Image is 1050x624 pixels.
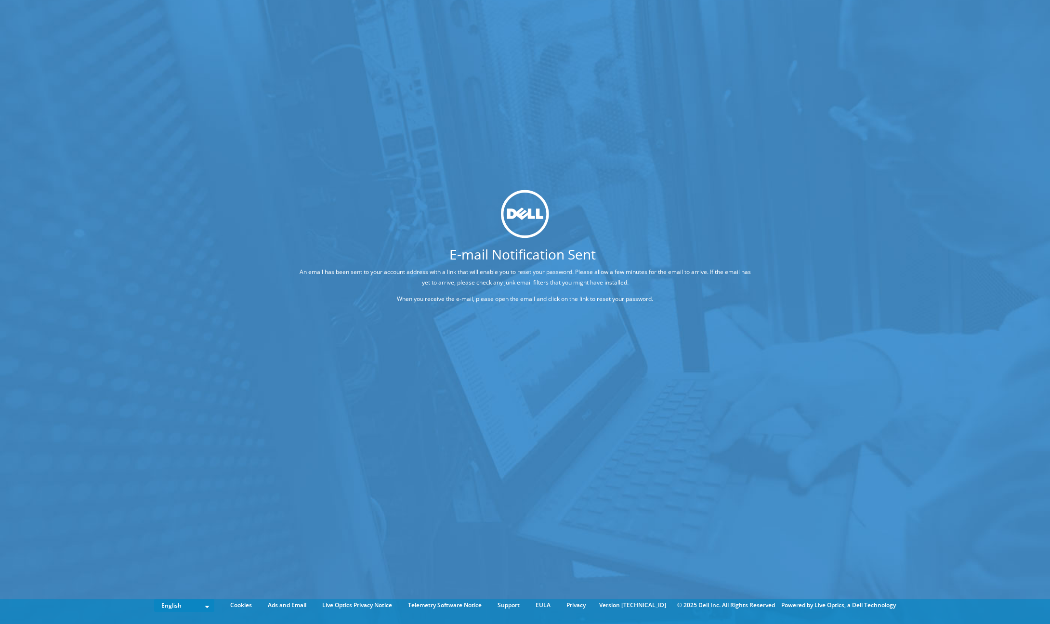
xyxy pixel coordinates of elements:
li: © 2025 Dell Inc. All Rights Reserved [672,600,780,611]
li: Powered by Live Optics, a Dell Technology [781,600,896,611]
a: EULA [528,600,558,611]
a: Live Optics Privacy Notice [315,600,399,611]
a: Support [490,600,527,611]
li: Version [TECHNICAL_ID] [594,600,671,611]
a: Privacy [559,600,593,611]
p: An email has been sent to your account address with a link that will enable you to reset your pas... [299,267,751,288]
p: When you receive the e-mail, please open the email and click on the link to reset your password. [299,294,751,304]
a: Telemetry Software Notice [401,600,489,611]
a: Cookies [223,600,259,611]
h1: E-mail Notification Sent [262,247,783,261]
a: Ads and Email [261,600,314,611]
img: dell_svg_logo.svg [501,190,549,238]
